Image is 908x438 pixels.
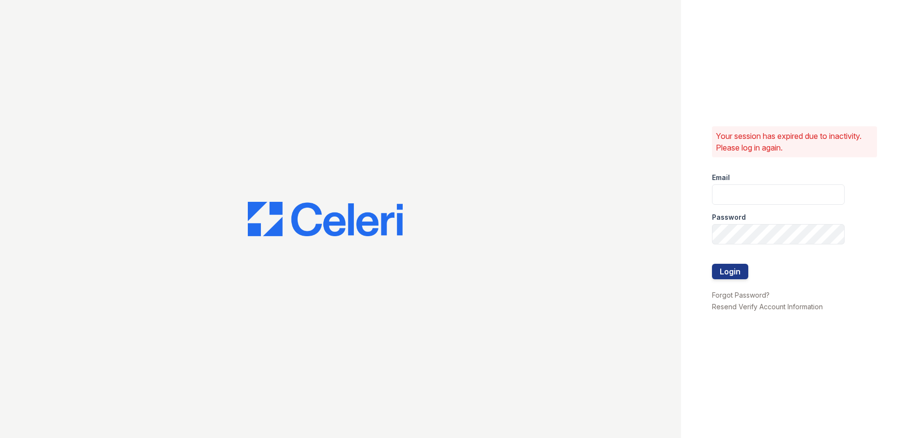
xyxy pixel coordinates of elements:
a: Resend Verify Account Information [712,302,823,311]
label: Email [712,173,730,182]
label: Password [712,212,746,222]
p: Your session has expired due to inactivity. Please log in again. [716,130,873,153]
button: Login [712,264,748,279]
img: CE_Logo_Blue-a8612792a0a2168367f1c8372b55b34899dd931a85d93a1a3d3e32e68fde9ad4.png [248,202,403,237]
a: Forgot Password? [712,291,770,299]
